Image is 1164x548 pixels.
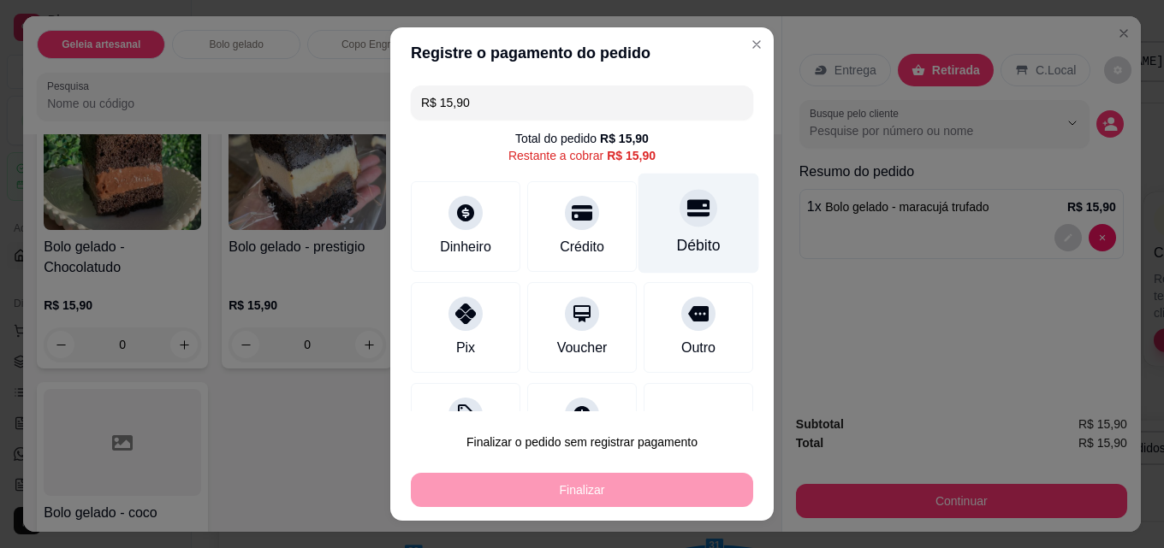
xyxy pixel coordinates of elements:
[515,130,649,147] div: Total do pedido
[421,85,743,120] input: Ex.: hambúrguer de cordeiro
[508,147,656,164] div: Restante a cobrar
[440,237,491,257] div: Dinheiro
[411,425,753,459] button: Finalizar o pedido sem registrar pagamento
[390,27,774,79] header: Registre o pagamento do pedido
[557,338,608,358] div: Voucher
[681,338,716,358] div: Outro
[600,130,649,147] div: R$ 15,90
[607,147,656,164] div: R$ 15,90
[456,338,475,358] div: Pix
[677,234,721,256] div: Débito
[560,237,604,257] div: Crédito
[743,31,770,58] button: Close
